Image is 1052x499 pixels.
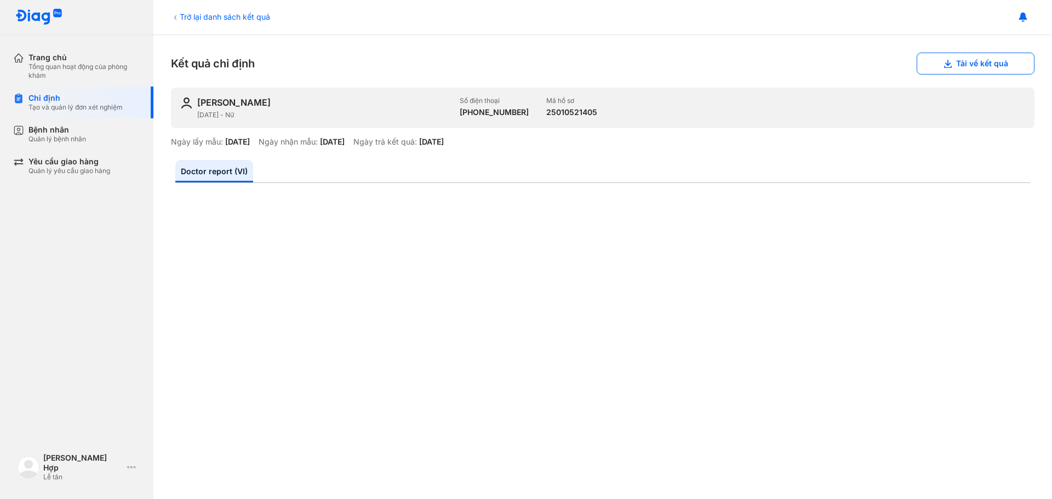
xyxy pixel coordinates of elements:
div: Trở lại danh sách kết quả [171,11,270,22]
a: Doctor report (VI) [175,160,253,182]
div: Mã hồ sơ [546,96,597,105]
div: Ngày nhận mẫu: [259,137,318,147]
div: Bệnh nhân [28,125,86,135]
div: Quản lý yêu cầu giao hàng [28,167,110,175]
div: Số điện thoại [460,96,529,105]
div: Tổng quan hoạt động của phòng khám [28,62,140,80]
img: logo [15,9,62,26]
img: logo [18,456,39,478]
div: Ngày lấy mẫu: [171,137,223,147]
div: [PHONE_NUMBER] [460,107,529,117]
div: [PERSON_NAME] Hợp [43,453,123,473]
div: Tạo và quản lý đơn xét nghiệm [28,103,123,112]
img: user-icon [180,96,193,110]
div: Quản lý bệnh nhân [28,135,86,144]
div: Lễ tân [43,473,123,481]
div: Chỉ định [28,93,123,103]
div: 25010521405 [546,107,597,117]
div: [PERSON_NAME] [197,96,271,108]
button: Tải về kết quả [917,53,1034,74]
div: Trang chủ [28,53,140,62]
div: Kết quả chỉ định [171,53,1034,74]
div: [DATE] [320,137,345,147]
div: [DATE] [419,137,444,147]
div: [DATE] [225,137,250,147]
div: Ngày trả kết quả: [353,137,417,147]
div: [DATE] - Nữ [197,111,451,119]
div: Yêu cầu giao hàng [28,157,110,167]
